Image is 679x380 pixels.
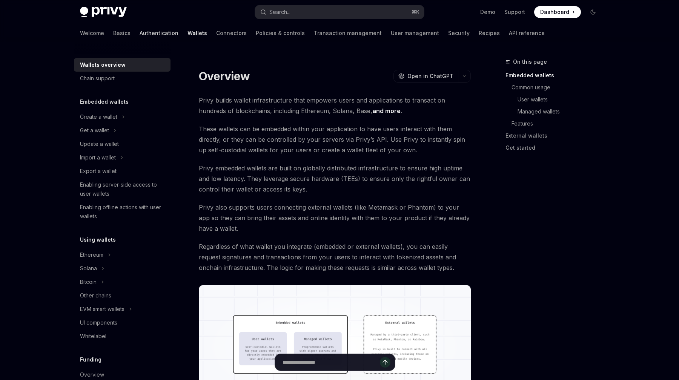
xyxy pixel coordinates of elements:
[216,24,247,42] a: Connectors
[74,248,171,262] button: Ethereum
[534,6,581,18] a: Dashboard
[505,130,605,142] a: External wallets
[80,97,129,106] h5: Embedded wallets
[480,8,495,16] a: Demo
[412,9,419,15] span: ⌘ K
[80,370,104,379] div: Overview
[80,180,166,198] div: Enabling server-side access to user wallets
[448,24,470,42] a: Security
[74,316,171,329] a: UI components
[199,241,471,273] span: Regardless of what wallet you integrate (embedded or external wallets), you can easily request si...
[80,332,106,341] div: Whitelabel
[80,318,117,327] div: UI components
[505,118,605,130] a: Features
[505,106,605,118] a: Managed wallets
[479,24,500,42] a: Recipes
[256,24,305,42] a: Policies & controls
[407,72,453,80] span: Open in ChatGPT
[372,107,401,115] a: and more
[74,164,171,178] a: Export a wallet
[80,153,116,162] div: Import a wallet
[74,201,171,223] a: Enabling offline actions with user wallets
[391,24,439,42] a: User management
[80,305,124,314] div: EVM smart wallets
[74,58,171,72] a: Wallets overview
[505,93,605,106] a: User wallets
[199,124,471,155] span: These wallets can be embedded within your application to have users interact with them directly, ...
[74,178,171,201] a: Enabling server-side access to user wallets
[80,112,117,121] div: Create a wallet
[199,163,471,195] span: Privy embedded wallets are built on globally distributed infrastructure to ensure high uptime and...
[80,7,127,17] img: dark logo
[74,302,171,316] button: EVM smart wallets
[80,250,103,259] div: Ethereum
[199,69,250,83] h1: Overview
[74,289,171,302] a: Other chains
[540,8,569,16] span: Dashboard
[80,139,119,149] div: Update a wallet
[113,24,131,42] a: Basics
[504,8,525,16] a: Support
[509,24,545,42] a: API reference
[74,137,171,151] a: Update a wallet
[314,24,382,42] a: Transaction management
[255,5,424,19] button: Search...⌘K
[505,142,605,154] a: Get started
[74,262,171,275] button: Solana
[80,60,126,69] div: Wallets overview
[74,275,171,289] button: Bitcoin
[283,354,380,371] input: Ask a question...
[74,110,171,124] button: Create a wallet
[80,167,117,176] div: Export a wallet
[187,24,207,42] a: Wallets
[80,24,104,42] a: Welcome
[80,264,97,273] div: Solana
[74,72,171,85] a: Chain support
[80,126,109,135] div: Get a wallet
[587,6,599,18] button: Toggle dark mode
[199,202,471,234] span: Privy also supports users connecting external wallets (like Metamask or Phantom) to your app so t...
[80,203,166,221] div: Enabling offline actions with user wallets
[80,291,111,300] div: Other chains
[380,357,390,368] button: Send message
[199,95,471,116] span: Privy builds wallet infrastructure that empowers users and applications to transact on hundreds o...
[505,69,605,81] a: Embedded wallets
[393,70,458,83] button: Open in ChatGPT
[74,124,171,137] button: Get a wallet
[74,151,171,164] button: Import a wallet
[513,57,547,66] span: On this page
[80,277,97,287] div: Bitcoin
[74,329,171,343] a: Whitelabel
[140,24,178,42] a: Authentication
[505,81,605,93] a: Common usage
[80,355,101,364] h5: Funding
[269,8,290,17] div: Search...
[80,235,116,244] h5: Using wallets
[80,74,115,83] div: Chain support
